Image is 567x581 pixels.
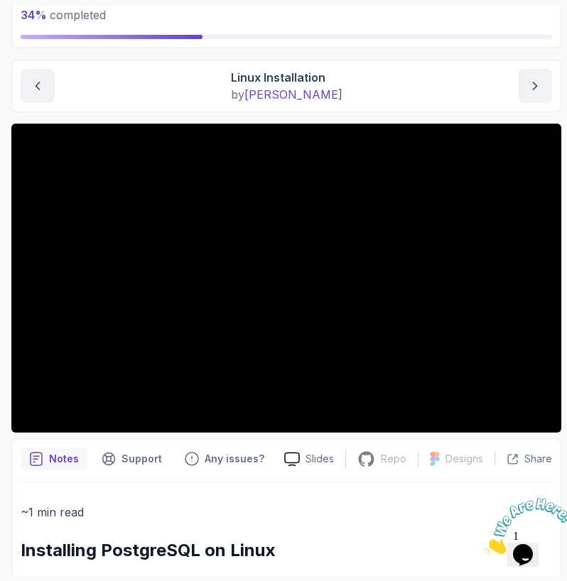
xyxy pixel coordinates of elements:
[381,452,406,466] p: Repo
[176,447,273,470] button: Feedback button
[49,452,79,466] p: Notes
[306,452,334,466] p: Slides
[231,69,342,86] p: Linux Installation
[21,447,87,470] button: notes button
[518,69,552,103] button: next content
[273,452,345,467] a: Slides
[93,447,171,470] button: Support button
[21,8,106,22] span: completed
[21,69,55,103] button: previous content
[244,87,342,102] span: [PERSON_NAME]
[121,452,162,466] p: Support
[205,452,264,466] p: Any issues?
[21,539,552,562] h2: Installing PostgreSQL on Linux
[479,492,567,560] iframe: chat widget
[524,452,552,466] p: Share
[21,502,552,522] p: ~1 min read
[6,6,11,18] span: 1
[21,8,47,22] span: 34 %
[495,452,552,466] button: Share
[231,86,342,103] p: by
[6,6,94,62] img: Chat attention grabber
[445,452,483,466] p: Designs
